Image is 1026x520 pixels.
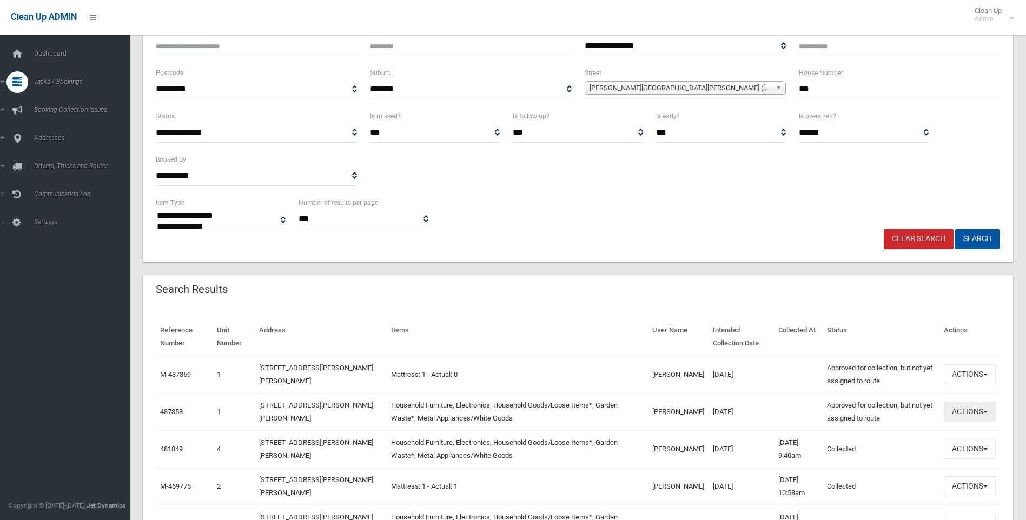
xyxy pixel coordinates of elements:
[87,502,125,509] strong: Jet Dynamics
[944,439,996,459] button: Actions
[213,468,254,505] td: 2
[648,356,709,394] td: [PERSON_NAME]
[213,356,254,394] td: 1
[774,430,823,468] td: [DATE] 9:40am
[259,438,373,459] a: [STREET_ADDRESS][PERSON_NAME][PERSON_NAME]
[160,482,191,490] a: M-469776
[823,430,939,468] td: Collected
[143,279,241,300] header: Search Results
[799,67,843,79] label: House Number
[648,468,709,505] td: [PERSON_NAME]
[823,468,939,505] td: Collected
[590,82,771,95] span: [PERSON_NAME][GEOGRAPHIC_DATA][PERSON_NAME] ([GEOGRAPHIC_DATA])
[709,430,774,468] td: [DATE]
[31,106,138,114] span: Booking Collection Issues
[975,15,1002,23] small: Admin
[387,430,648,468] td: Household Furniture, Electronics, Household Goods/Loose Items*, Garden Waste*, Metal Appliances/W...
[823,356,939,394] td: Approved for collection, but not yet assigned to route
[709,356,774,394] td: [DATE]
[31,218,138,226] span: Settings
[709,318,774,356] th: Intended Collection Date
[513,110,550,122] label: Is follow up?
[709,393,774,430] td: [DATE]
[255,318,387,356] th: Address
[370,110,401,122] label: Is missed?
[955,229,1000,249] button: Search
[387,318,648,356] th: Items
[799,110,836,122] label: Is oversized?
[585,67,601,79] label: Street
[213,430,254,468] td: 4
[944,364,996,384] button: Actions
[656,110,680,122] label: Is early?
[823,393,939,430] td: Approved for collection, but not yet assigned to route
[648,393,709,430] td: [PERSON_NAME]
[387,393,648,430] td: Household Furniture, Electronics, Household Goods/Loose Items*, Garden Waste*, Metal Appliances/W...
[160,445,183,453] a: 481849
[259,476,373,497] a: [STREET_ADDRESS][PERSON_NAME][PERSON_NAME]
[299,197,378,209] label: Number of results per page
[156,154,186,165] label: Booked By
[160,408,183,416] a: 487358
[31,162,138,170] span: Drivers, Trucks and Routes
[944,476,996,496] button: Actions
[939,318,1000,356] th: Actions
[156,318,213,356] th: Reference Number
[709,468,774,505] td: [DATE]
[648,318,709,356] th: User Name
[969,6,1012,23] span: Clean Up
[11,12,77,22] span: Clean Up ADMIN
[387,468,648,505] td: Mattress: 1 - Actual: 1
[156,197,184,209] label: Item Type
[31,50,138,57] span: Dashboard
[370,67,391,79] label: Suburb
[823,318,939,356] th: Status
[884,229,954,249] a: Clear Search
[213,318,254,356] th: Unit Number
[944,402,996,422] button: Actions
[31,190,138,198] span: Communication Log
[160,370,191,378] a: M-487359
[156,110,175,122] label: Status
[9,502,85,509] span: Copyright © [DATE]-[DATE]
[648,430,709,468] td: [PERSON_NAME]
[156,67,183,79] label: Postcode
[31,78,138,85] span: Tasks / Bookings
[387,356,648,394] td: Mattress: 1 - Actual: 0
[213,393,254,430] td: 1
[31,134,138,142] span: Addresses
[774,318,823,356] th: Collected At
[259,401,373,422] a: [STREET_ADDRESS][PERSON_NAME][PERSON_NAME]
[774,468,823,505] td: [DATE] 10:58am
[259,364,373,385] a: [STREET_ADDRESS][PERSON_NAME][PERSON_NAME]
